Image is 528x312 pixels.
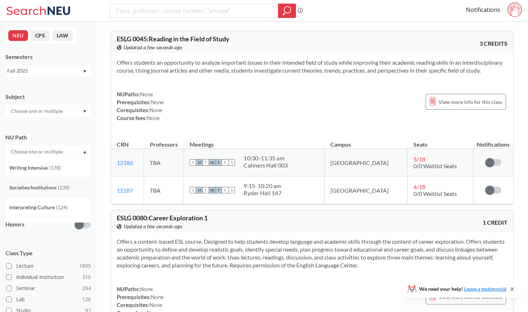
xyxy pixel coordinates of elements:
[58,184,69,191] span: ( 139 )
[49,165,61,171] span: ( 178 )
[6,272,91,282] label: Individual Instruction
[151,99,164,105] span: None
[216,159,222,166] span: T
[228,159,235,166] span: S
[408,133,473,149] th: Seats
[140,91,153,97] span: None
[222,159,228,166] span: F
[149,302,162,308] span: None
[244,162,288,169] div: Cahners Hall 003
[5,146,91,158] div: Dropdown arrowWriting Intensive(178)Societies/Institutions(139)Interpreting Culture(124)Differenc...
[325,133,408,149] th: Campus
[5,53,91,61] div: Semesters
[5,105,91,117] div: Dropdown arrow
[144,176,184,204] td: TBA
[222,187,228,193] span: F
[325,176,408,204] td: [GEOGRAPHIC_DATA]
[9,184,58,192] span: Societies/Institutions
[278,4,296,18] div: magnifying glass
[419,286,506,292] span: We need your help!
[124,222,182,230] span: Updated a few seconds ago
[83,70,87,73] svg: Dropdown arrow
[5,65,91,77] div: Fall 2025Dropdown arrow
[203,187,209,193] span: T
[117,90,164,122] div: NUPaths: Prerequisites: Corequisites: Course fees:
[244,155,288,162] div: 10:30 - 11:35 am
[203,159,209,166] span: T
[117,187,133,194] a: 12187
[56,204,68,210] span: ( 124 )
[196,159,203,166] span: M
[149,107,162,113] span: None
[82,295,91,303] span: 126
[117,214,208,222] span: ESLG 0080 : Career Exploration 1
[6,284,91,293] label: Seminar
[5,220,24,229] p: Honors
[117,35,230,43] span: ESLG 0045 : Reading in the Field of Study
[83,151,87,153] svg: Dropdown arrow
[82,273,91,281] span: 310
[244,189,282,197] div: Ryder Hall 147
[244,182,282,189] div: 9:15 - 10:20 am
[184,133,325,149] th: Meetings
[439,97,502,106] span: View more info for this class
[209,159,216,166] span: W
[9,164,49,172] span: Writing Intensive
[144,149,184,176] td: TBA
[124,43,182,51] span: Updated a few seconds ago
[115,5,273,17] input: Class, professor, course number, "phrase"
[83,110,87,113] svg: Dropdown arrow
[6,295,91,304] label: Lab
[8,30,28,41] button: NEU
[413,162,457,169] span: 0/0 Waitlist Seats
[52,30,73,41] button: LAW
[79,262,91,270] span: 1895
[7,67,82,75] div: Fall 2025
[413,190,457,197] span: 0/0 Waitlist Seats
[147,115,160,121] span: None
[325,149,408,176] td: [GEOGRAPHIC_DATA]
[228,187,235,193] span: S
[413,156,425,162] span: 5 / 18
[196,187,203,193] span: M
[216,187,222,193] span: T
[283,6,291,16] svg: magnifying glass
[31,30,50,41] button: CPS
[480,40,508,47] span: 3 CREDITS
[117,159,133,166] a: 12186
[5,133,91,141] div: NU Path
[5,249,91,257] span: Class Type
[151,294,164,300] span: None
[9,203,56,211] span: Interpreting Culture
[117,59,508,74] section: Offers students an opportunity to analyze important issues in their intended field of study while...
[473,133,513,149] th: Notifications
[464,286,506,292] a: Leave a testimonial
[82,284,91,292] span: 294
[117,141,129,148] div: CRN
[413,183,425,190] span: 4 / 18
[6,261,91,271] label: Lecture
[190,159,196,166] span: S
[144,133,184,149] th: Professors
[5,93,91,101] div: Subject
[466,6,500,14] a: Notifications
[209,187,216,193] span: W
[140,286,153,292] span: None
[7,107,68,115] input: Choose one or multiple
[190,187,196,193] span: S
[483,219,508,226] span: 1 CREDIT
[7,147,68,156] input: Choose one or multiple
[117,238,508,269] section: Offers a content-based ESL course. Designed to help students develop language and academic skills...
